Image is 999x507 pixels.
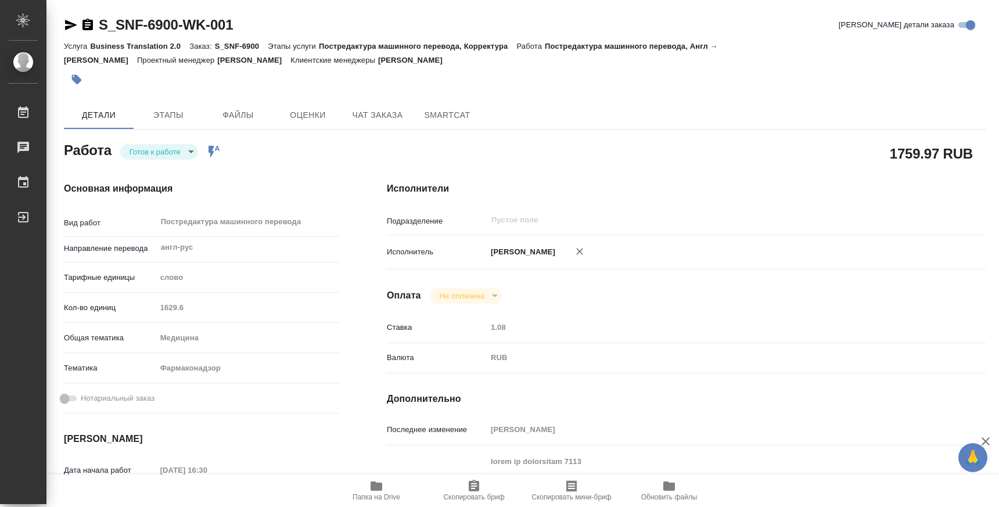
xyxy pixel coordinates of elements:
[268,42,319,51] p: Этапы услуги
[419,108,475,123] span: SmartCat
[64,18,78,32] button: Скопировать ссылку для ЯМессенджера
[64,42,90,51] p: Услуга
[290,56,378,64] p: Клиентские менеджеры
[64,272,156,283] p: Тарифные единицы
[430,288,502,304] div: Готов к работе
[387,392,986,406] h4: Дополнительно
[963,445,983,470] span: 🙏
[436,291,488,301] button: Не оплачена
[958,443,987,472] button: 🙏
[387,424,487,436] p: Последнее изменение
[567,239,592,264] button: Удалить исполнителя
[328,474,425,507] button: Папка на Drive
[387,246,487,258] p: Исполнитель
[387,289,421,303] h4: Оплата
[839,19,954,31] span: [PERSON_NAME] детали заказа
[210,108,266,123] span: Файлы
[64,139,112,160] h2: Работа
[90,42,189,51] p: Business Translation 2.0
[516,42,545,51] p: Работа
[353,493,400,501] span: Папка на Drive
[64,67,89,92] button: Добавить тэг
[387,215,487,227] p: Подразделение
[487,348,936,368] div: RUB
[387,182,986,196] h4: Исполнители
[217,56,290,64] p: [PERSON_NAME]
[487,421,936,438] input: Пустое поле
[523,474,620,507] button: Скопировать мини-бриф
[189,42,214,51] p: Заказ:
[487,319,936,336] input: Пустое поле
[378,56,451,64] p: [PERSON_NAME]
[81,18,95,32] button: Скопировать ссылку
[64,217,156,229] p: Вид работ
[319,42,516,51] p: Постредактура машинного перевода, Корректура
[64,302,156,314] p: Кол-во единиц
[64,465,156,476] p: Дата начала работ
[64,243,156,254] p: Направление перевода
[120,144,198,160] div: Готов к работе
[443,493,504,501] span: Скопировать бриф
[156,358,340,378] div: Фармаконадзор
[126,147,184,157] button: Готов к работе
[64,362,156,374] p: Тематика
[71,108,127,123] span: Детали
[425,474,523,507] button: Скопировать бриф
[215,42,268,51] p: S_SNF-6900
[99,17,233,33] a: S_SNF-6900-WK-001
[137,56,217,64] p: Проектный менеджер
[641,493,698,501] span: Обновить файлы
[387,322,487,333] p: Ставка
[890,143,973,163] h2: 1759.97 RUB
[156,462,258,479] input: Пустое поле
[490,213,909,227] input: Пустое поле
[620,474,718,507] button: Обновить файлы
[156,299,340,316] input: Пустое поле
[64,332,156,344] p: Общая тематика
[487,246,555,258] p: [PERSON_NAME]
[141,108,196,123] span: Этапы
[531,493,611,501] span: Скопировать мини-бриф
[64,182,340,196] h4: Основная информация
[350,108,405,123] span: Чат заказа
[280,108,336,123] span: Оценки
[64,432,340,446] h4: [PERSON_NAME]
[81,393,154,404] span: Нотариальный заказ
[156,268,340,287] div: слово
[387,352,487,364] p: Валюта
[156,328,340,348] div: Медицина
